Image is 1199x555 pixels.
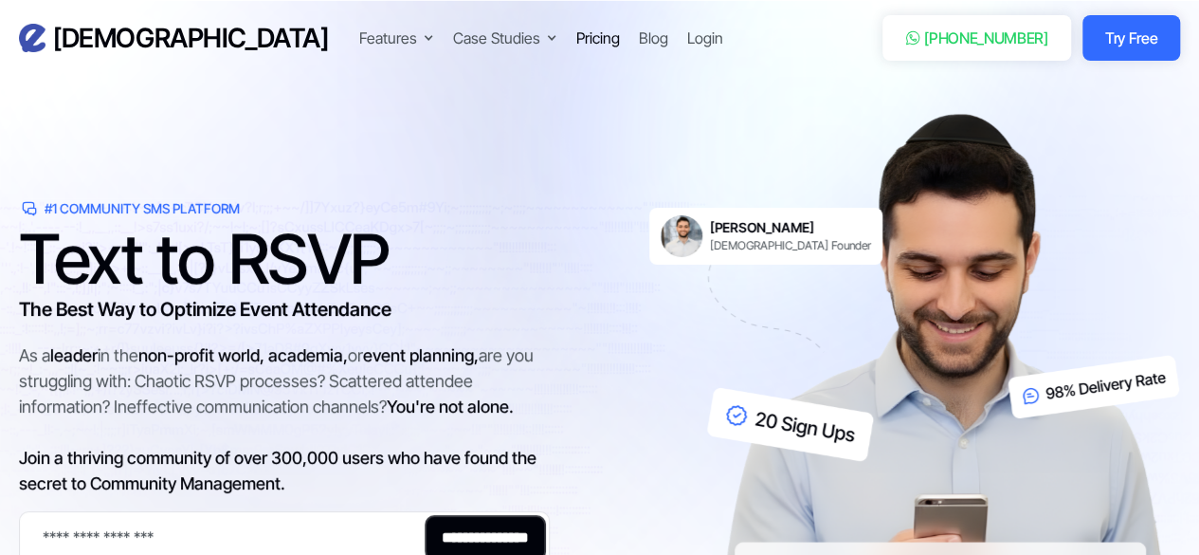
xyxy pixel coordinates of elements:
[50,345,98,365] span: leader
[452,27,556,49] div: Case Studies
[138,345,348,365] span: non-profit world, academia,
[19,22,328,55] a: home
[19,231,550,287] h1: Text to RSVP
[19,295,550,324] h3: The Best Way to Optimize Event Attendance
[638,27,667,49] a: Blog
[924,27,1048,49] div: [PHONE_NUMBER]
[19,448,536,493] span: Join a thriving community of over 300,000 users who have found the secret to Community Management.
[686,27,722,49] a: Login
[710,219,871,236] h6: [PERSON_NAME]
[19,342,550,496] div: As a in the or are you struggling with: Chaotic RSVP processes? Scattered attendee information? I...
[358,27,416,49] div: Features
[452,27,539,49] div: Case Studies
[363,345,479,365] span: event planning,
[1082,15,1180,61] a: Try Free
[53,22,328,55] h3: [DEMOGRAPHIC_DATA]
[710,238,871,253] div: [DEMOGRAPHIC_DATA] Founder
[45,199,240,218] div: #1 Community SMS Platform
[882,15,1071,61] a: [PHONE_NUMBER]
[649,208,882,265] a: [PERSON_NAME][DEMOGRAPHIC_DATA] Founder
[358,27,433,49] div: Features
[575,27,619,49] a: Pricing
[387,397,514,416] span: You're not alone.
